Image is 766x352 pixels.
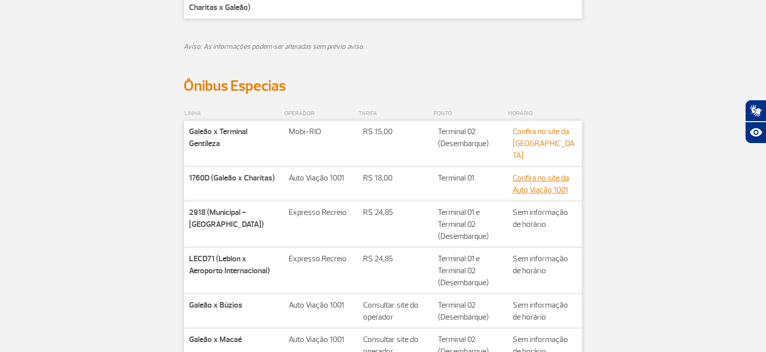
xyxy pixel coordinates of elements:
p: TARIFA [359,108,432,120]
p: R$ 24,85 [363,206,428,218]
strong: Galeão x Macaé [189,335,242,345]
p: Mobi-RIO [289,126,353,138]
td: Terminal 02 (Desembarque) [433,294,508,329]
p: R$ 24,85 [363,253,428,265]
p: OPERADOR [284,108,358,120]
p: R$ 15,00 [363,126,428,138]
strong: LECD71 (Leblon x Aeroporto Internacional) [189,254,270,276]
td: Terminal 02 (Desembarque) [433,121,508,167]
p: Sem informação de horário [513,206,577,230]
td: Expresso Recreio [284,248,358,294]
h2: Ônibus Especias [184,77,582,95]
th: PONTO [433,107,508,121]
p: Auto Viação 1001 [289,299,353,311]
strong: Galeão x Búzios [189,300,242,310]
p: Consultar site do operador [363,299,428,323]
em: Aviso: As informações podem ser alteradas sem prévio aviso. [184,42,365,51]
p: Sem informação de horário [513,253,577,277]
td: Terminal 01 e Terminal 02 (Desembarque) [433,248,508,294]
strong: 2918 (Municipal - [GEOGRAPHIC_DATA]) [189,207,264,229]
p: Sem informação de horário [513,299,577,323]
p: Auto Viação 1001 [289,172,353,184]
p: Auto Viação 1001 [289,334,353,346]
strong: 1760D (Galeão x Charitas) [189,173,275,183]
td: Terminal 01 [433,167,508,201]
p: R$ 18,00 [363,172,428,184]
strong: Galeão x Terminal Gentileza [189,127,247,149]
button: Abrir recursos assistivos. [745,122,766,144]
a: Confira no site da Auto Viação 1001 [513,173,569,195]
p: HORÁRIO [508,108,582,120]
td: Terminal 01 e Terminal 02 (Desembarque) [433,201,508,248]
p: Expresso Recreio [289,206,353,218]
p: LINHA [185,108,283,120]
button: Abrir tradutor de língua de sinais. [745,100,766,122]
a: Confira no site da [GEOGRAPHIC_DATA] [513,127,574,161]
div: Plugin de acessibilidade da Hand Talk. [745,100,766,144]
